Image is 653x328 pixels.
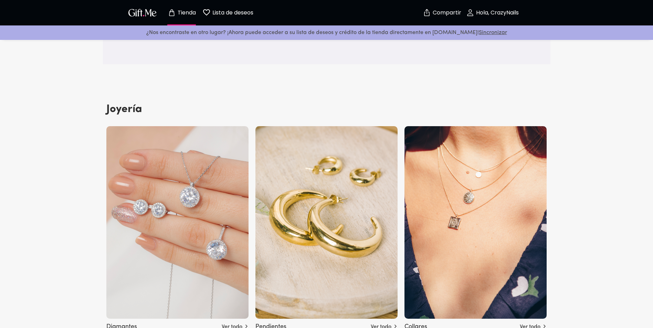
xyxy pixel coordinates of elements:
p: ¿Nos encontraste en otro lugar? ¡Ahora puede acceder a su lista de deseos y crédito de la tienda ... [6,28,647,37]
p: Hola, CrazyNails [474,10,519,16]
button: Página de lista de deseos [209,2,247,24]
button: Logotipo de GiftMe [126,9,159,17]
img: seguro [423,9,431,17]
h3: Joyería [106,100,142,119]
button: Hola, CrazyNails [458,2,527,24]
p: Lista de deseos [211,8,253,17]
button: Compartir [430,1,454,25]
img: earrings.png [255,126,398,319]
p: Tienda [176,10,196,16]
img: Logotipo de GiftMe [127,8,158,18]
a: Sincronizar [479,30,507,35]
img: diamonds.png [106,126,249,319]
button: Página de la tienda [163,2,201,24]
img: necklaces.png [404,126,547,319]
p: Compartir [431,10,461,16]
